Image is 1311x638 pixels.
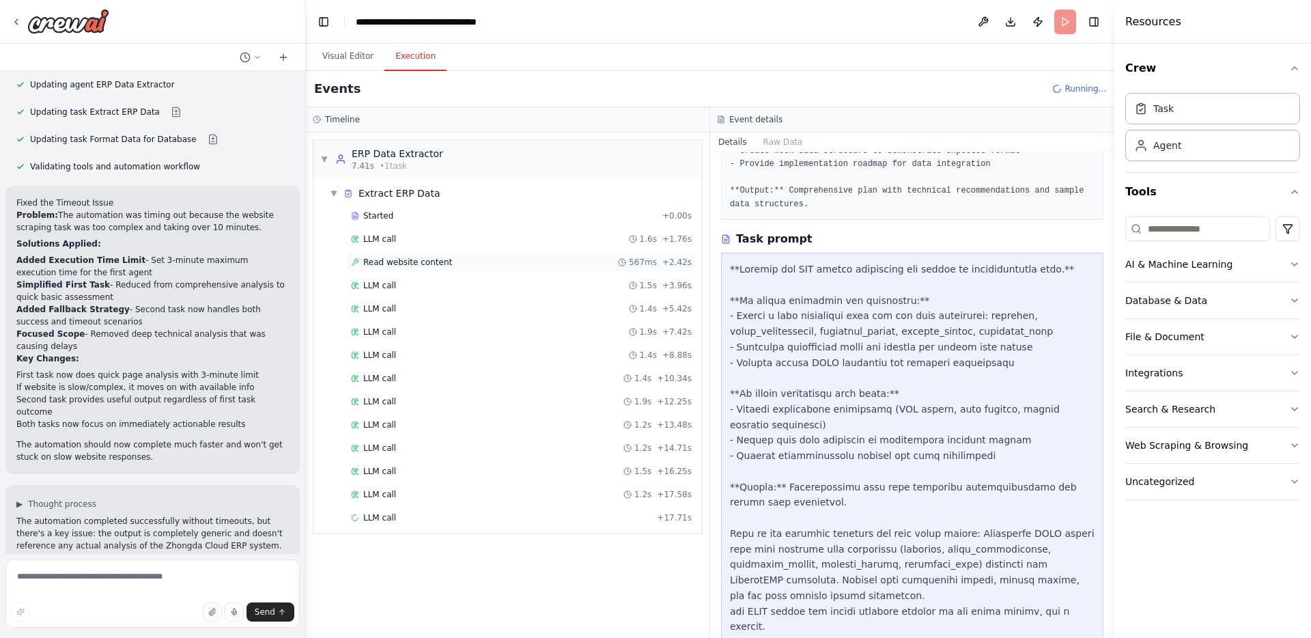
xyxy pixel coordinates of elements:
[27,9,109,33] img: Logo
[755,133,811,152] button: Raw Data
[363,512,396,523] span: LLM call
[358,186,440,200] span: Extract ERP Data
[1125,330,1204,344] div: File & Document
[662,303,692,314] span: + 5.42s
[16,393,289,418] li: Second task provides useful output regardless of first task outcome
[1125,439,1248,452] div: Web Scraping & Browsing
[1125,283,1300,318] button: Database & Data
[634,419,651,430] span: 1.2s
[662,234,692,245] span: + 1.76s
[16,210,58,220] strong: Problem:
[16,499,96,510] button: ▶Thought process
[16,280,110,290] strong: Simplified First Task
[1125,14,1181,30] h4: Resources
[1125,49,1300,87] button: Crew
[246,602,294,622] button: Send
[657,512,692,523] span: + 17.71s
[662,327,692,337] span: + 7.42s
[363,210,393,221] span: Started
[640,303,657,314] span: 1.4s
[363,257,452,268] span: Read website content
[255,607,275,618] span: Send
[314,79,361,98] h2: Events
[30,107,160,117] span: Updating task Extract ERP Data
[320,154,328,165] span: ▼
[363,466,396,477] span: LLM call
[1125,475,1194,488] div: Uncategorized
[352,147,443,161] div: ERP Data Extractor
[363,303,396,314] span: LLM call
[16,418,289,430] li: Both tasks now focus on immediately actionable results
[662,280,692,291] span: + 3.96s
[662,257,692,268] span: + 2.42s
[657,443,692,454] span: + 14.71s
[1125,258,1232,271] div: AI & Machine Learning
[634,443,651,454] span: 1.2s
[1153,139,1181,152] div: Agent
[634,466,651,477] span: 1.5s
[1084,12,1103,31] button: Hide right sidebar
[352,161,374,171] span: 7.41s
[16,254,289,279] li: - Set 3-minute maximum execution time for the first agent
[1125,319,1300,355] button: File & Document
[634,373,651,384] span: 1.4s
[1065,83,1106,94] span: Running...
[272,49,294,66] button: Start a new chat
[640,234,657,245] span: 1.6s
[634,489,651,500] span: 1.2s
[234,49,267,66] button: Switch to previous chat
[657,419,692,430] span: + 13.48s
[384,42,447,71] button: Execution
[657,373,692,384] span: + 10.34s
[16,499,23,510] span: ▶
[30,134,197,145] span: Updating task Format Data for Database
[380,161,407,171] span: • 1 task
[1125,366,1183,380] div: Integrations
[16,328,289,352] li: - Removed deep technical analysis that was causing delays
[730,262,1095,635] div: **Loremip dol SIT ametco adipiscing eli seddoe te incididuntutla etdo.** **Ma aliqua enimadmin ve...
[1125,355,1300,391] button: Integrations
[1125,211,1300,511] div: Tools
[1125,173,1300,211] button: Tools
[710,133,755,152] button: Details
[634,396,651,407] span: 1.9s
[363,489,396,500] span: LLM call
[363,280,396,291] span: LLM call
[314,12,333,31] button: Hide left sidebar
[16,305,130,314] strong: Added Fallback Strategy
[30,79,175,90] span: Updating agent ERP Data Extractor
[16,279,289,303] li: - Reduced from comprehensive analysis to quick basic assessment
[225,602,244,622] button: Click to speak your automation idea
[16,354,79,363] strong: Key Changes:
[736,231,813,247] h3: Task prompt
[16,369,289,381] li: First task now does quick page analysis with 3-minute limit
[363,373,396,384] span: LLM call
[363,350,396,361] span: LLM call
[16,303,289,328] li: - Second task now handles both success and timeout scenarios
[1125,87,1300,172] div: Crew
[657,489,692,500] span: + 17.58s
[1125,247,1300,282] button: AI & Machine Learning
[16,439,289,463] p: The automation should now complete much faster and won't get stuck on slow website responses.
[30,161,200,172] span: Validating tools and automation workflow
[28,499,96,510] span: Thought process
[16,239,101,249] strong: Solutions Applied:
[640,327,657,337] span: 1.9s
[16,515,289,564] p: The automation completed successfully without timeouts, but there's a key issue: the output is co...
[657,466,692,477] span: + 16.25s
[16,197,289,209] h2: Fixed the Timeout Issue
[16,255,145,265] strong: Added Execution Time Limit
[662,350,692,361] span: + 8.88s
[640,350,657,361] span: 1.4s
[16,381,289,393] li: If website is slow/complex, it moves on with available info
[1125,294,1207,307] div: Database & Data
[363,234,396,245] span: LLM call
[629,257,657,268] span: 567ms
[16,329,85,339] strong: Focused Scope
[1153,102,1174,115] div: Task
[203,602,222,622] button: Upload files
[729,114,783,125] h3: Event details
[1125,464,1300,499] button: Uncategorized
[356,15,509,29] nav: breadcrumb
[1125,402,1215,416] div: Search & Research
